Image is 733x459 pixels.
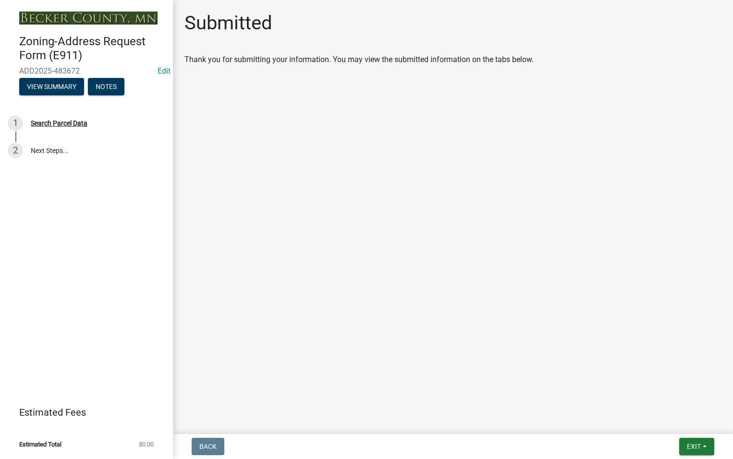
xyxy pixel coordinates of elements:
div: Search Parcel Data [31,120,87,127]
button: View Summary [19,78,84,95]
a: Edit [158,66,171,76]
button: Notes [88,78,124,95]
a: Estimated Fees [8,403,158,422]
img: Becker County, Minnesota [19,12,158,25]
div: 2 [8,143,23,158]
div: 1 [8,115,23,131]
span: $0.00 [139,441,154,447]
wm-modal-confirm: Notes [88,83,124,91]
button: Back [192,438,224,455]
wm-modal-confirm: Edit Application Number [158,66,171,76]
h4: Zoning-Address Request Form (E911) [19,35,165,63]
button: Exit [679,438,714,455]
div: Thank you for submitting your information. You may view the submitted information on the tabs below. [184,54,721,65]
span: Exit [687,443,701,450]
h1: Submitted [184,12,272,35]
span: Estimated Total [19,441,61,447]
span: Back [199,443,217,450]
span: ADD2025-483672 [19,66,154,76]
wm-modal-confirm: Summary [19,83,84,91]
